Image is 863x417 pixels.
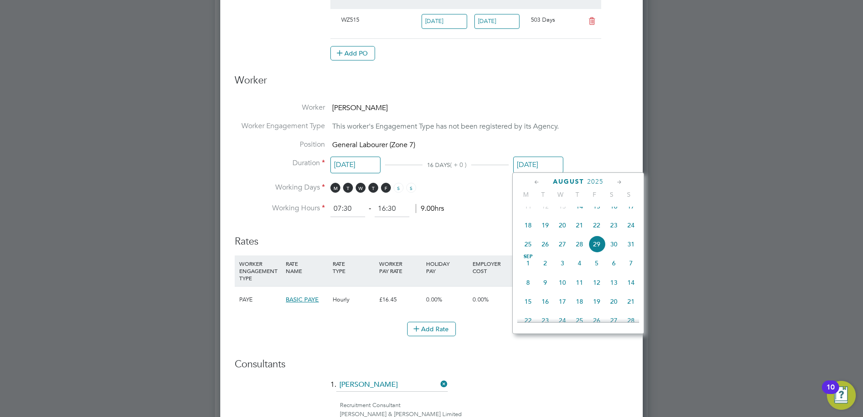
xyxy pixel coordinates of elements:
[235,74,628,94] h3: Worker
[377,255,423,279] div: WORKER PAY RATE
[330,201,365,217] input: 08:00
[381,183,391,193] span: F
[336,378,448,392] input: Search for...
[622,255,640,272] span: 7
[520,198,537,215] span: 11
[571,217,588,234] span: 21
[330,157,380,173] input: Select one
[537,255,554,272] span: 2
[827,381,856,410] button: Open Resource Center, 10 new notifications
[552,190,569,199] span: W
[571,198,588,215] span: 14
[554,236,571,253] span: 27
[427,161,450,169] span: 16 DAYS
[588,198,605,215] span: 15
[603,190,620,199] span: S
[332,140,415,149] span: General Labourer (Zone 7)
[422,14,467,29] input: Select one
[569,190,586,199] span: T
[330,183,340,193] span: M
[343,183,353,193] span: T
[588,217,605,234] span: 22
[554,255,571,272] span: 3
[588,236,605,253] span: 29
[394,183,404,193] span: S
[426,296,442,303] span: 0.00%
[605,274,622,291] span: 13
[622,217,640,234] span: 24
[450,161,467,169] span: ( + 0 )
[587,178,603,185] span: 2025
[622,198,640,215] span: 17
[235,226,628,248] h3: Rates
[424,255,470,279] div: HOLIDAY PAY
[588,293,605,310] span: 19
[330,46,375,60] button: Add PO
[537,293,554,310] span: 16
[605,217,622,234] span: 23
[406,183,416,193] span: S
[826,387,835,399] div: 10
[586,190,603,199] span: F
[513,157,563,173] input: Select one
[520,217,537,234] span: 18
[286,296,319,303] span: BASIC PAYE
[520,274,537,291] span: 8
[520,255,537,272] span: 1
[520,293,537,310] span: 15
[537,236,554,253] span: 26
[537,198,554,215] span: 12
[588,274,605,291] span: 12
[534,190,552,199] span: T
[332,103,388,112] span: [PERSON_NAME]
[237,255,283,286] div: WORKER ENGAGEMENT TYPE
[235,103,325,112] label: Worker
[235,204,325,213] label: Working Hours
[553,178,584,185] span: August
[368,183,378,193] span: T
[571,293,588,310] span: 18
[367,204,373,213] span: ‐
[517,190,534,199] span: M
[235,158,325,168] label: Duration
[605,293,622,310] span: 20
[356,183,366,193] span: W
[235,140,325,149] label: Position
[622,293,640,310] span: 21
[341,16,359,23] span: WZ515
[375,201,409,217] input: 17:00
[554,274,571,291] span: 10
[235,358,628,371] h3: Consultants
[605,312,622,329] span: 27
[416,204,444,213] span: 9.00hrs
[622,236,640,253] span: 31
[588,312,605,329] span: 26
[554,217,571,234] span: 20
[537,217,554,234] span: 19
[330,255,377,279] div: RATE TYPE
[473,296,489,303] span: 0.00%
[605,255,622,272] span: 6
[531,16,555,23] span: 503 Days
[520,255,537,259] span: Sep
[554,312,571,329] span: 24
[235,121,325,131] label: Worker Engagement Type
[571,274,588,291] span: 11
[330,287,377,313] div: Hourly
[377,287,423,313] div: £16.45
[235,378,628,401] li: 1.
[407,322,456,336] button: Add Rate
[571,255,588,272] span: 4
[520,312,537,329] span: 22
[283,255,330,279] div: RATE NAME
[620,190,637,199] span: S
[237,287,283,313] div: PAYE
[554,198,571,215] span: 13
[235,183,325,192] label: Working Days
[605,198,622,215] span: 16
[571,312,588,329] span: 25
[520,236,537,253] span: 25
[470,255,517,279] div: EMPLOYER COST
[537,274,554,291] span: 9
[332,122,559,131] span: This worker's Engagement Type has not been registered by its Agency.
